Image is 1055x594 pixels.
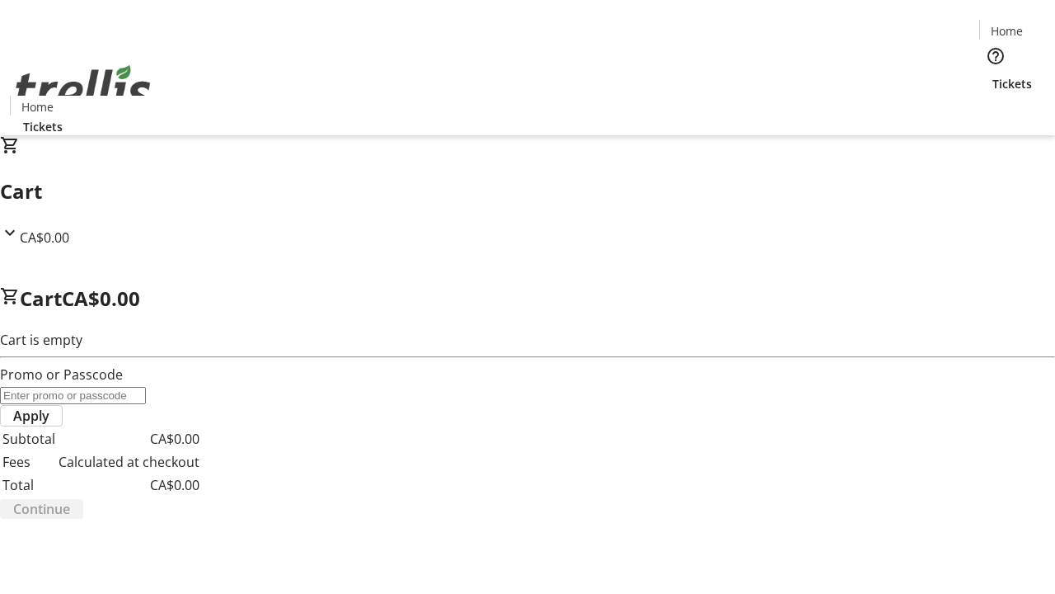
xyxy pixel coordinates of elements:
[979,75,1045,92] a: Tickets
[58,474,200,496] td: CA$0.00
[58,428,200,450] td: CA$0.00
[2,451,56,473] td: Fees
[979,40,1012,73] button: Help
[13,406,49,426] span: Apply
[980,22,1033,40] a: Home
[23,118,63,135] span: Tickets
[2,474,56,496] td: Total
[21,98,54,115] span: Home
[10,118,76,135] a: Tickets
[979,92,1012,125] button: Cart
[10,47,157,130] img: Orient E2E Organization eZL6tGAG7r's Logo
[992,75,1032,92] span: Tickets
[2,428,56,450] td: Subtotal
[11,98,63,115] a: Home
[20,229,69,247] span: CA$0.00
[58,451,200,473] td: Calculated at checkout
[62,285,140,312] span: CA$0.00
[991,22,1023,40] span: Home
